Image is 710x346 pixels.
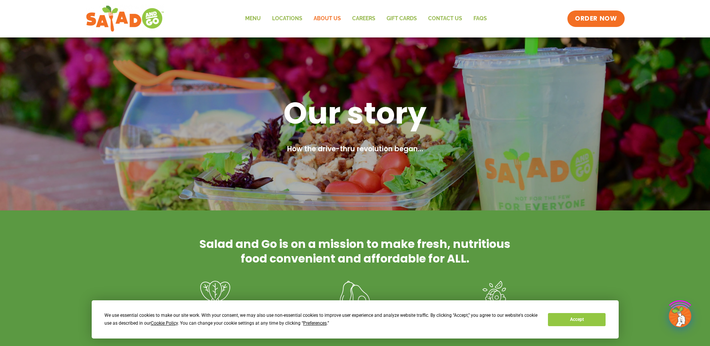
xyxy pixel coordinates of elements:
h2: How the drive-thru revolution began... [161,144,550,155]
span: Preferences [303,321,327,326]
div: Cookie Consent Prompt [92,300,619,339]
a: Menu [240,10,266,27]
h4: Better [157,321,274,342]
h2: Salad and Go is on a mission to make fresh, nutritious food convenient and affordable for ALL. [198,237,512,266]
h1: Our story [161,94,550,133]
a: About Us [308,10,347,27]
h4: FAST [436,321,553,342]
img: new-SAG-logo-768×292 [86,4,165,34]
h4: Healthy [296,321,413,342]
a: Locations [266,10,308,27]
nav: Menu [240,10,493,27]
a: ORDER NOW [567,10,624,27]
div: We use essential cookies to make our site work. With your consent, we may also use non-essential ... [104,312,539,327]
a: Contact Us [423,10,468,27]
a: GIFT CARDS [381,10,423,27]
span: Cookie Policy [151,321,178,326]
a: FAQs [468,10,493,27]
span: ORDER NOW [575,14,617,23]
button: Accept [548,313,606,326]
a: Careers [347,10,381,27]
